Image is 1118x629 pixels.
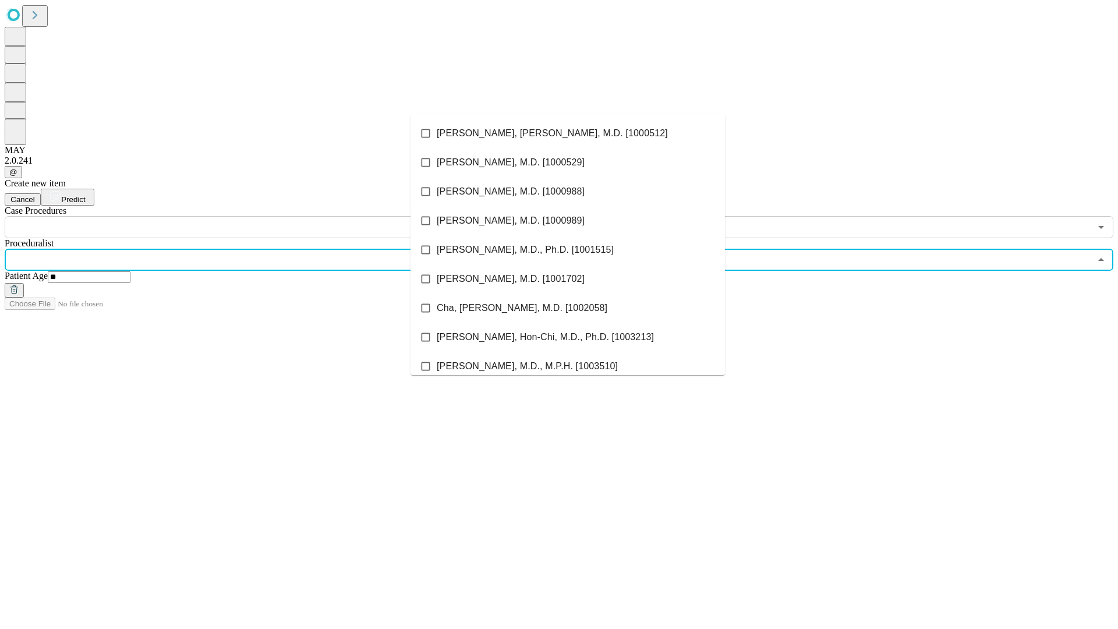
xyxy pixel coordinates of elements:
[9,168,17,176] span: @
[41,189,94,206] button: Predict
[437,126,668,140] span: [PERSON_NAME], [PERSON_NAME], M.D. [1000512]
[437,330,654,344] span: [PERSON_NAME], Hon-Chi, M.D., Ph.D. [1003213]
[437,359,618,373] span: [PERSON_NAME], M.D., M.P.H. [1003510]
[5,271,48,281] span: Patient Age
[5,178,66,188] span: Create new item
[5,166,22,178] button: @
[5,238,54,248] span: Proceduralist
[437,156,585,169] span: [PERSON_NAME], M.D. [1000529]
[437,214,585,228] span: [PERSON_NAME], M.D. [1000989]
[5,156,1113,166] div: 2.0.241
[5,206,66,215] span: Scheduled Procedure
[437,272,585,286] span: [PERSON_NAME], M.D. [1001702]
[1093,219,1109,235] button: Open
[61,195,85,204] span: Predict
[5,145,1113,156] div: MAY
[437,185,585,199] span: [PERSON_NAME], M.D. [1000988]
[5,193,41,206] button: Cancel
[437,243,614,257] span: [PERSON_NAME], M.D., Ph.D. [1001515]
[10,195,35,204] span: Cancel
[1093,252,1109,268] button: Close
[437,301,607,315] span: Cha, [PERSON_NAME], M.D. [1002058]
